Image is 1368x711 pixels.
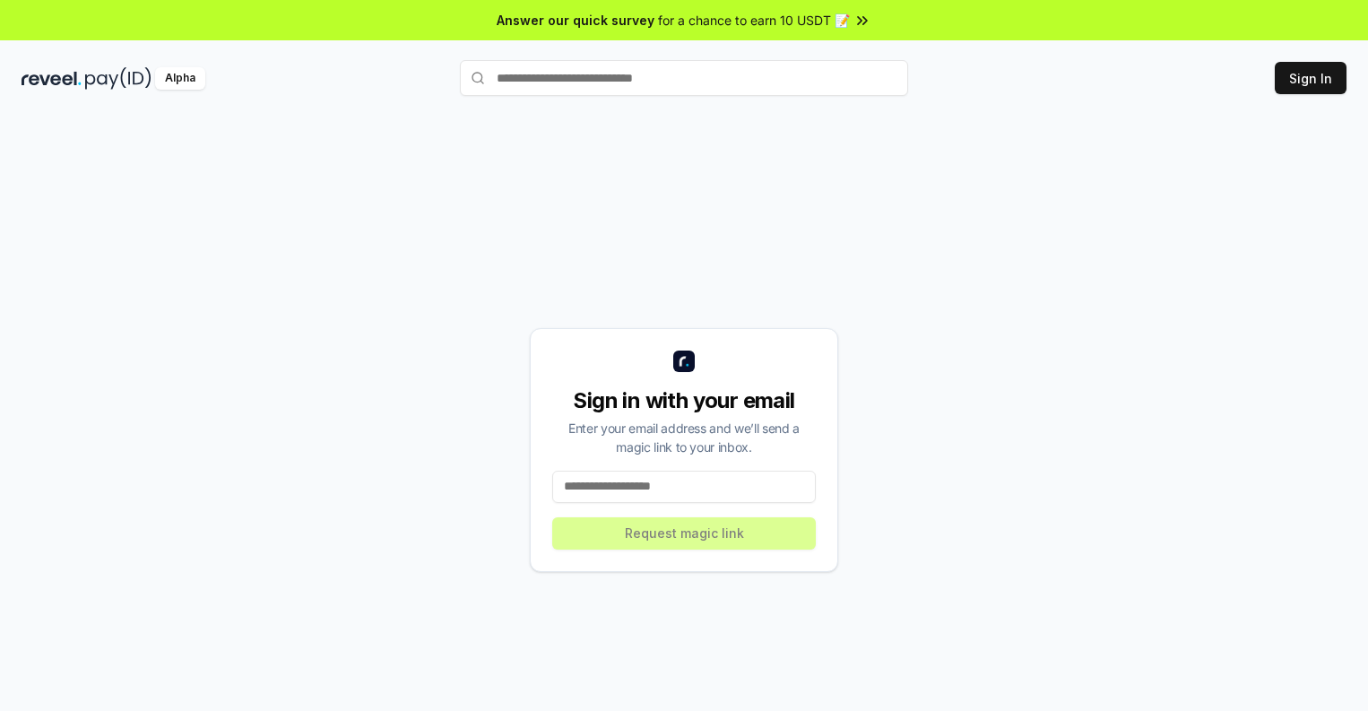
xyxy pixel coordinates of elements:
[1275,62,1346,94] button: Sign In
[658,11,850,30] span: for a chance to earn 10 USDT 📝
[552,419,816,456] div: Enter your email address and we’ll send a magic link to your inbox.
[155,67,205,90] div: Alpha
[22,67,82,90] img: reveel_dark
[497,11,654,30] span: Answer our quick survey
[85,67,152,90] img: pay_id
[673,351,695,372] img: logo_small
[552,386,816,415] div: Sign in with your email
